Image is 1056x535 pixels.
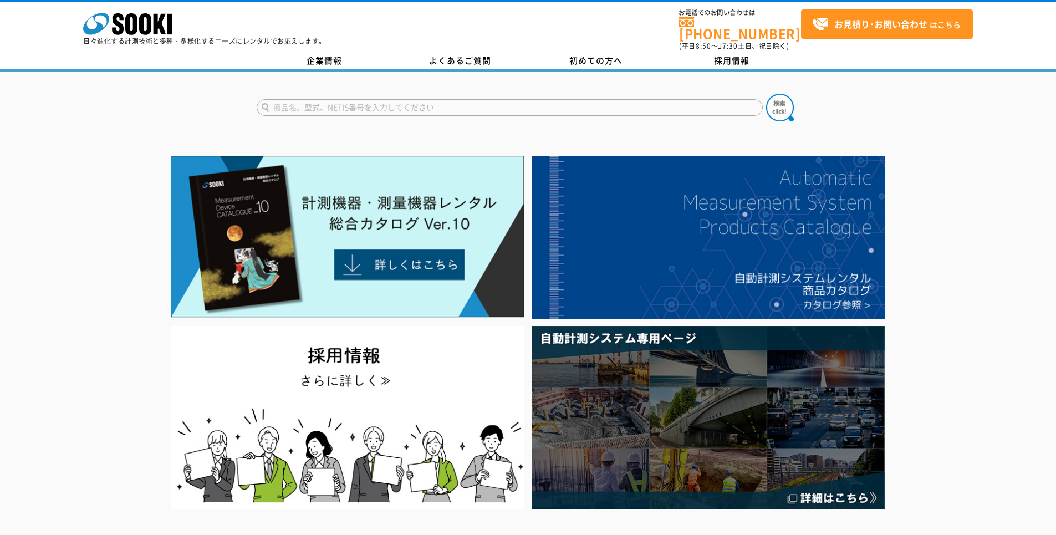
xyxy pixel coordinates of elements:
a: お見積り･お問い合わせはこちら [801,9,973,39]
span: 8:50 [696,41,711,51]
input: 商品名、型式、NETIS番号を入力してください [257,99,763,116]
a: 初めての方へ [528,53,664,69]
img: 自動計測システムカタログ [532,156,885,319]
a: よくあるご質問 [392,53,528,69]
p: 日々進化する計測技術と多種・多様化するニーズにレンタルでお応えします。 [83,38,326,44]
span: 初めての方へ [569,54,623,67]
a: 採用情報 [664,53,800,69]
a: 企業情報 [257,53,392,69]
strong: お見積り･お問い合わせ [834,17,927,30]
img: btn_search.png [766,94,794,121]
img: 自動計測システム専用ページ [532,326,885,509]
img: SOOKI recruit [171,326,524,509]
span: 17:30 [718,41,738,51]
a: [PHONE_NUMBER] [679,17,801,40]
span: はこちら [812,16,961,33]
span: お電話でのお問い合わせは [679,9,801,16]
span: (平日 ～ 土日、祝日除く) [679,41,789,51]
img: Catalog Ver10 [171,156,524,318]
